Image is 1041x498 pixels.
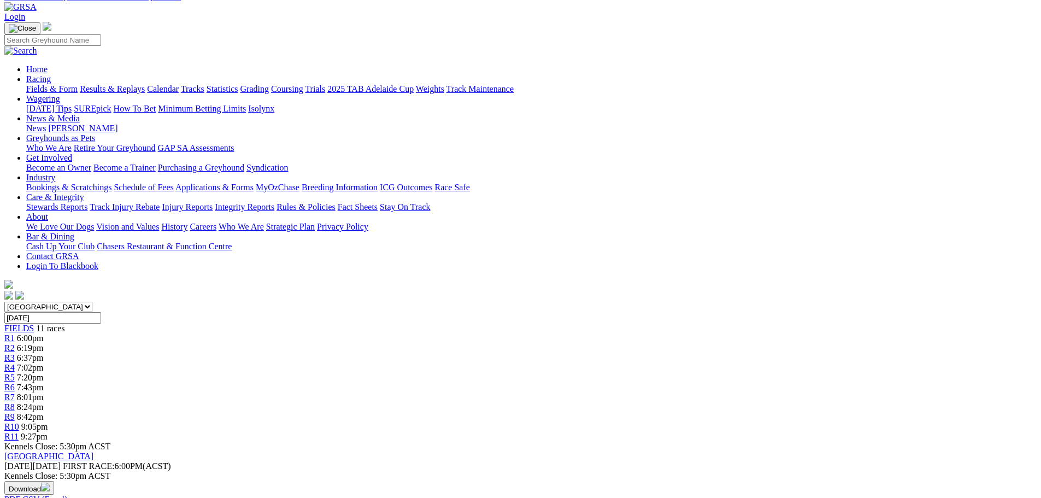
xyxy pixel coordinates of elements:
[17,353,44,362] span: 6:37pm
[4,343,15,353] a: R2
[4,46,37,56] img: Search
[4,280,13,289] img: logo-grsa-white.png
[4,324,34,333] a: FIELDS
[4,2,37,12] img: GRSA
[36,324,64,333] span: 11 races
[4,12,25,21] a: Login
[181,84,204,93] a: Tracks
[26,74,51,84] a: Racing
[96,222,159,231] a: Vision and Values
[17,373,44,382] span: 7:20pm
[17,333,44,343] span: 6:00pm
[26,163,91,172] a: Become an Owner
[266,222,315,231] a: Strategic Plan
[26,104,72,113] a: [DATE] Tips
[26,153,72,162] a: Get Involved
[26,94,60,103] a: Wagering
[26,143,1037,153] div: Greyhounds as Pets
[26,84,78,93] a: Fields & Form
[26,183,1037,192] div: Industry
[90,202,160,212] a: Track Injury Rebate
[26,192,84,202] a: Care & Integrity
[327,84,414,93] a: 2025 TAB Adelaide Cup
[4,291,13,300] img: facebook.svg
[4,392,15,402] a: R7
[4,363,15,372] span: R4
[21,432,48,441] span: 9:27pm
[74,143,156,153] a: Retire Your Greyhound
[26,202,87,212] a: Stewards Reports
[4,481,54,495] button: Download
[17,343,44,353] span: 6:19pm
[338,202,378,212] a: Fact Sheets
[63,461,114,471] span: FIRST RACE:
[246,163,288,172] a: Syndication
[4,312,101,324] input: Select date
[26,114,80,123] a: News & Media
[114,183,173,192] a: Schedule of Fees
[4,432,19,441] span: R11
[4,461,33,471] span: [DATE]
[4,422,19,431] a: R10
[147,84,179,93] a: Calendar
[446,84,514,93] a: Track Maintenance
[277,202,336,212] a: Rules & Policies
[26,143,72,153] a: Who We Are
[26,251,79,261] a: Contact GRSA
[9,24,36,33] img: Close
[4,442,110,451] span: Kennels Close: 5:30pm ACST
[4,471,1037,481] div: Kennels Close: 5:30pm ACST
[26,202,1037,212] div: Care & Integrity
[48,124,117,133] a: [PERSON_NAME]
[4,402,15,412] a: R8
[26,183,111,192] a: Bookings & Scratchings
[190,222,216,231] a: Careers
[256,183,299,192] a: MyOzChase
[26,163,1037,173] div: Get Involved
[21,422,48,431] span: 9:05pm
[4,34,101,46] input: Search
[4,383,15,392] a: R6
[4,452,93,461] a: [GEOGRAPHIC_DATA]
[302,183,378,192] a: Breeding Information
[4,353,15,362] a: R3
[26,173,55,182] a: Industry
[158,104,246,113] a: Minimum Betting Limits
[74,104,111,113] a: SUREpick
[416,84,444,93] a: Weights
[219,222,264,231] a: Who We Are
[97,242,232,251] a: Chasers Restaurant & Function Centre
[26,84,1037,94] div: Racing
[161,222,187,231] a: History
[26,242,1037,251] div: Bar & Dining
[305,84,325,93] a: Trials
[26,261,98,271] a: Login To Blackbook
[4,22,40,34] button: Toggle navigation
[26,104,1037,114] div: Wagering
[26,124,46,133] a: News
[17,363,44,372] span: 7:02pm
[26,133,95,143] a: Greyhounds as Pets
[26,222,1037,232] div: About
[4,373,15,382] a: R5
[26,124,1037,133] div: News & Media
[63,461,171,471] span: 6:00PM(ACST)
[26,232,74,241] a: Bar & Dining
[80,84,145,93] a: Results & Replays
[17,392,44,402] span: 8:01pm
[114,104,156,113] a: How To Bet
[26,65,48,74] a: Home
[26,212,48,221] a: About
[26,242,95,251] a: Cash Up Your Club
[271,84,303,93] a: Coursing
[380,202,430,212] a: Stay On Track
[4,333,15,343] a: R1
[17,412,44,421] span: 8:42pm
[162,202,213,212] a: Injury Reports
